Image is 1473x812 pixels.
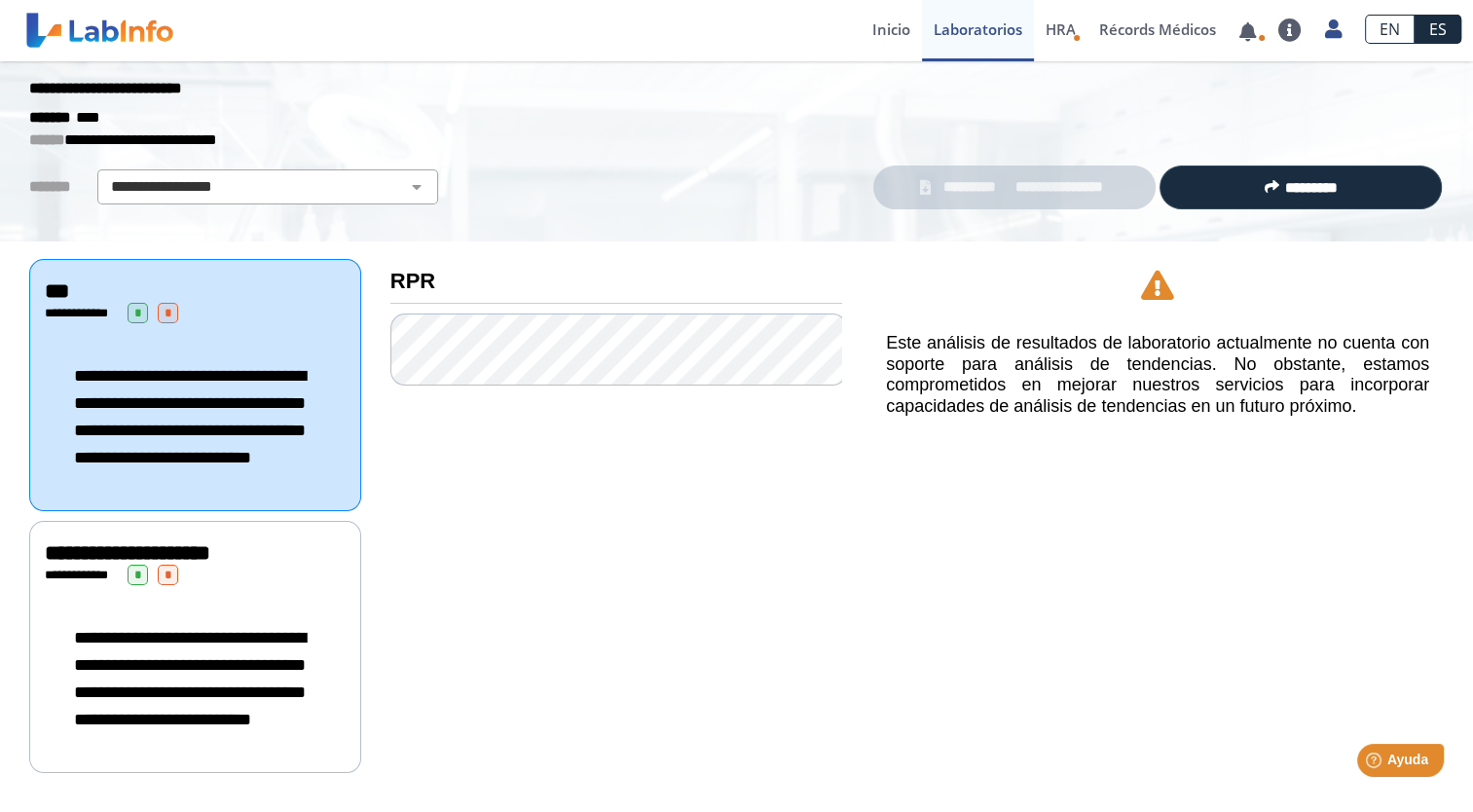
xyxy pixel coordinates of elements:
iframe: Help widget launcher [1300,736,1452,791]
h5: Este análisis de resultados de laboratorio actualmente no cuenta con soporte para análisis de ten... [886,333,1429,417]
a: ES [1415,15,1461,44]
a: EN [1365,15,1415,44]
span: HRA [1046,19,1076,39]
b: RPR [390,269,435,293]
